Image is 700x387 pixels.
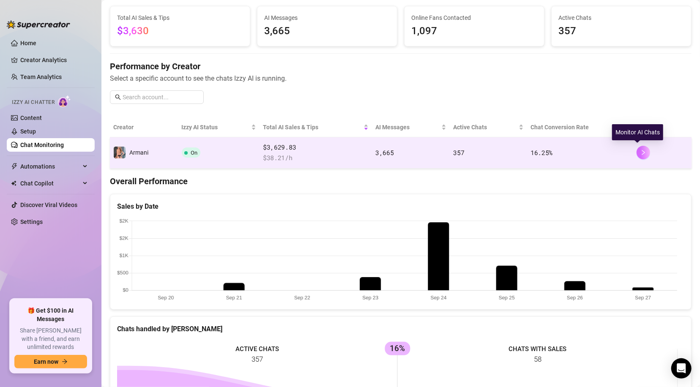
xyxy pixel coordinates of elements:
[117,25,149,37] span: $3,630
[263,142,369,153] span: $3,629.83
[191,150,198,156] span: On
[14,327,87,352] span: Share [PERSON_NAME] with a friend, and earn unlimited rewards
[20,142,64,148] a: Chat Monitoring
[671,358,692,379] div: Open Intercom Messenger
[263,153,369,163] span: $ 38.21 /h
[110,117,178,137] th: Creator
[110,73,692,84] span: Select a specific account to see the chats Izzy AI is running.
[20,114,42,121] a: Content
[117,201,684,212] div: Sales by Date
[14,307,87,323] span: 🎁 Get $100 in AI Messages
[453,148,464,157] span: 357
[110,175,692,187] h4: Overall Performance
[117,324,684,334] div: Chats handled by [PERSON_NAME]
[264,23,390,39] span: 3,665
[20,202,77,208] a: Discover Viral Videos
[110,60,692,72] h4: Performance by Creator
[411,23,537,39] span: 1,097
[11,180,16,186] img: Chat Copilot
[114,147,126,158] img: Armani
[11,163,18,170] span: thunderbolt
[450,117,527,137] th: Active Chats
[375,123,440,132] span: AI Messages
[58,95,71,107] img: AI Chatter
[20,177,80,190] span: Chat Copilot
[260,117,372,137] th: Total AI Sales & Tips
[34,358,58,365] span: Earn now
[612,124,663,140] div: Monitor AI Chats
[7,20,70,29] img: logo-BBDzfeDw.svg
[453,123,517,132] span: Active Chats
[115,94,121,100] span: search
[264,13,390,22] span: AI Messages
[530,148,552,157] span: 16.25 %
[372,117,450,137] th: AI Messages
[20,160,80,173] span: Automations
[20,53,88,67] a: Creator Analytics
[123,93,199,102] input: Search account...
[12,98,55,106] span: Izzy AI Chatter
[637,146,650,159] button: right
[20,218,43,225] a: Settings
[411,13,537,22] span: Online Fans Contacted
[527,117,633,137] th: Chat Conversion Rate
[14,355,87,368] button: Earn nowarrow-right
[558,23,684,39] span: 357
[20,40,36,46] a: Home
[62,359,68,365] span: arrow-right
[640,150,646,155] span: right
[263,123,362,132] span: Total AI Sales & Tips
[129,149,148,156] span: Armani
[178,117,260,137] th: Izzy AI Status
[20,128,36,135] a: Setup
[117,13,243,22] span: Total AI Sales & Tips
[375,148,394,157] span: 3,665
[20,74,62,80] a: Team Analytics
[558,13,684,22] span: Active Chats
[182,123,250,132] span: Izzy AI Status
